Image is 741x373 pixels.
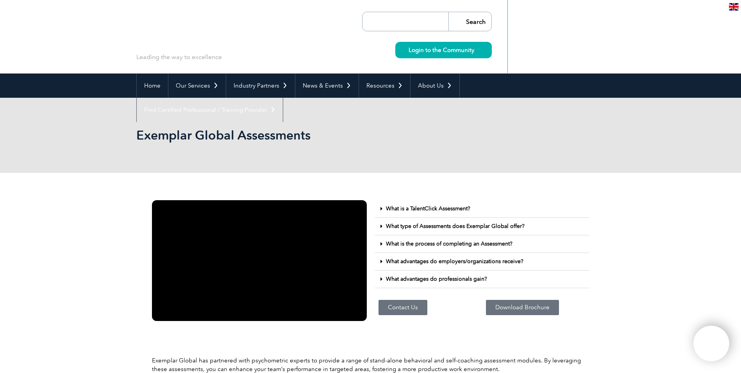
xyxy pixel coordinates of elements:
a: Home [137,74,168,98]
a: What advantages do employers/organizations receive? [386,258,523,265]
h2: Exemplar Global Assessments [136,129,464,142]
div: What type of Assessments does Exemplar Global offer? [375,218,589,235]
a: What is the process of completing an Assessment? [386,240,512,247]
div: What is the process of completing an Assessment? [375,235,589,253]
p: Leading the way to excellence [136,53,222,61]
span: Contact Us [388,305,418,310]
img: svg+xml;nitro-empty-id=MTk2NDoxMTY=-1;base64,PHN2ZyB2aWV3Qm94PSIwIDAgNDAwIDQwMCIgd2lkdGg9IjQwMCIg... [702,334,721,353]
span: Download Brochure [495,305,550,310]
a: What advantages do professionals gain? [386,276,487,282]
a: News & Events [295,74,359,98]
a: What type of Assessments does Exemplar Global offer? [386,223,525,230]
a: Resources [359,74,410,98]
div: What advantages do professionals gain? [375,271,589,288]
div: What is a TalentClick Assessment? [375,200,589,218]
a: Industry Partners [226,74,295,98]
img: en [729,3,739,11]
div: What advantages do employers/organizations receive? [375,253,589,271]
img: svg+xml;nitro-empty-id=MzY5OjIyMw==-1;base64,PHN2ZyB2aWV3Qm94PSIwIDAgMTEgMTEiIHdpZHRoPSIxMSIgaGVp... [474,48,479,52]
a: Our Services [168,74,226,98]
a: What is a TalentClick Assessment? [386,205,470,212]
input: Search [448,12,491,31]
span: Exemplar Global has partnered with psychometric experts to provide a range of stand-alone behavio... [152,357,581,373]
a: About Us [411,74,459,98]
a: Find Certified Professional / Training Provider [137,98,283,122]
a: Download Brochure [486,300,559,315]
a: Login to the Community [395,42,492,58]
a: Contact Us [379,300,427,315]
